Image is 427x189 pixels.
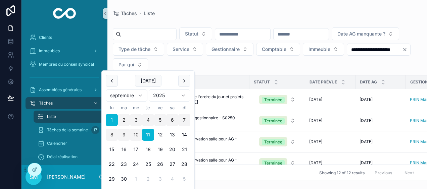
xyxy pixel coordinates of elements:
button: mercredi 17 septembre 2025 [130,143,142,155]
button: jeudi 25 septembre 2025 [142,158,154,170]
a: Clients [26,31,103,44]
button: dimanche 28 septembre 2025 [178,158,190,170]
a: Tâches de la semaine17 [34,124,103,136]
span: Service [173,46,189,53]
div: Terminée [264,97,282,103]
button: Select Button [167,43,203,56]
span: Gestionnaire [211,46,240,53]
span: Clients [39,35,52,40]
button: mercredi 24 septembre 2025 [130,158,142,170]
button: mardi 9 septembre 2025, selected [118,129,130,141]
span: Liste [47,114,56,119]
a: Liste [34,111,103,123]
span: [DATE] [309,139,322,144]
p: [PERSON_NAME] [47,174,86,180]
span: Date prévue [310,79,337,85]
button: jeudi 2 octobre 2025 [142,173,154,185]
button: Select Button [254,134,301,149]
button: Select Button [113,43,164,56]
table: septembre 2025 [106,104,190,185]
button: mardi 23 septembre 2025 [118,158,130,170]
button: Select Button [206,43,253,56]
button: mercredi 1 octobre 2025 [130,173,142,185]
a: Assemblées générales [26,84,103,96]
span: Délai réalisation [47,154,78,160]
div: Terminée [264,160,282,166]
span: Immeubles [39,48,60,54]
span: [DATE] [360,118,373,123]
button: samedi 27 septembre 2025 [166,158,178,170]
span: Par qui [118,61,134,68]
button: samedi 4 octobre 2025 [166,173,178,185]
button: dimanche 21 septembre 2025 [178,143,190,155]
span: Calendrier [47,141,67,146]
button: lundi 1 septembre 2025, selected [106,114,118,126]
button: Select Button [113,58,148,71]
button: jeudi 4 septembre 2025, selected [142,114,154,126]
button: jeudi 18 septembre 2025 [142,143,154,155]
button: samedi 20 septembre 2025 [166,143,178,155]
button: Select Button [256,43,300,56]
button: dimanche 7 septembre 2025, selected [178,114,190,126]
button: Select Button [254,92,301,107]
span: Date AG [360,79,377,85]
a: Liste [144,10,155,17]
a: Délai réalisation [34,151,103,163]
a: Tâches [113,10,137,17]
button: mardi 2 septembre 2025, selected [118,114,130,126]
a: Tâches [26,97,103,109]
img: App logo [53,8,76,19]
span: [DATE] [360,97,373,102]
span: [DATE] [309,97,322,102]
div: scrollable content [21,27,107,165]
button: lundi 29 septembre 2025 [106,173,118,185]
span: Tâches [39,101,53,106]
button: Select Button [254,113,301,128]
button: vendredi 5 septembre 2025, selected [154,114,166,126]
button: dimanche 14 septembre 2025 [178,129,190,141]
div: Terminée [264,139,282,145]
button: [DATE] [135,75,161,87]
span: Showing 12 of 12 results [319,170,365,176]
span: [DATE] [309,118,322,123]
span: Type de tâche [118,46,150,53]
button: Clear [402,47,410,52]
button: samedi 6 septembre 2025, selected [166,114,178,126]
a: Membres du conseil syndical [26,58,103,70]
button: mardi 16 septembre 2025 [118,143,130,155]
button: vendredi 19 septembre 2025 [154,143,166,155]
div: 17 [91,126,99,134]
a: Calendrier [34,137,103,149]
button: dimanche 5 octobre 2025 [178,173,190,185]
span: [DATE] [360,160,373,166]
button: Today, jeudi 11 septembre 2025, selected [142,129,154,141]
button: Select Button [303,43,344,56]
button: vendredi 12 septembre 2025 [154,129,166,141]
span: Tâches [121,10,137,17]
button: lundi 22 septembre 2025 [106,158,118,170]
th: mercredi [130,104,142,111]
button: mercredi 3 septembre 2025, selected [130,114,142,126]
span: Statut [254,79,270,85]
th: samedi [166,104,178,111]
span: Assemblées générales [39,87,82,92]
button: Select Button [332,27,399,40]
button: lundi 8 septembre 2025, selected [106,129,118,141]
button: lundi 15 septembre 2025 [106,143,118,155]
th: jeudi [142,104,154,111]
th: lundi [106,104,118,111]
span: Membres du conseil syndical [39,62,94,67]
a: Immeubles [26,45,103,57]
button: Select Button [254,155,301,170]
th: mardi [118,104,130,111]
button: vendredi 26 septembre 2025 [154,158,166,170]
div: Terminée [264,118,282,124]
span: Statut [185,30,198,37]
button: vendredi 3 octobre 2025 [154,173,166,185]
span: Date AG manquante ? [337,30,385,37]
span: [DATE] [360,139,373,144]
span: Immeuble [309,46,330,53]
th: vendredi [154,104,166,111]
th: dimanche [178,104,190,111]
